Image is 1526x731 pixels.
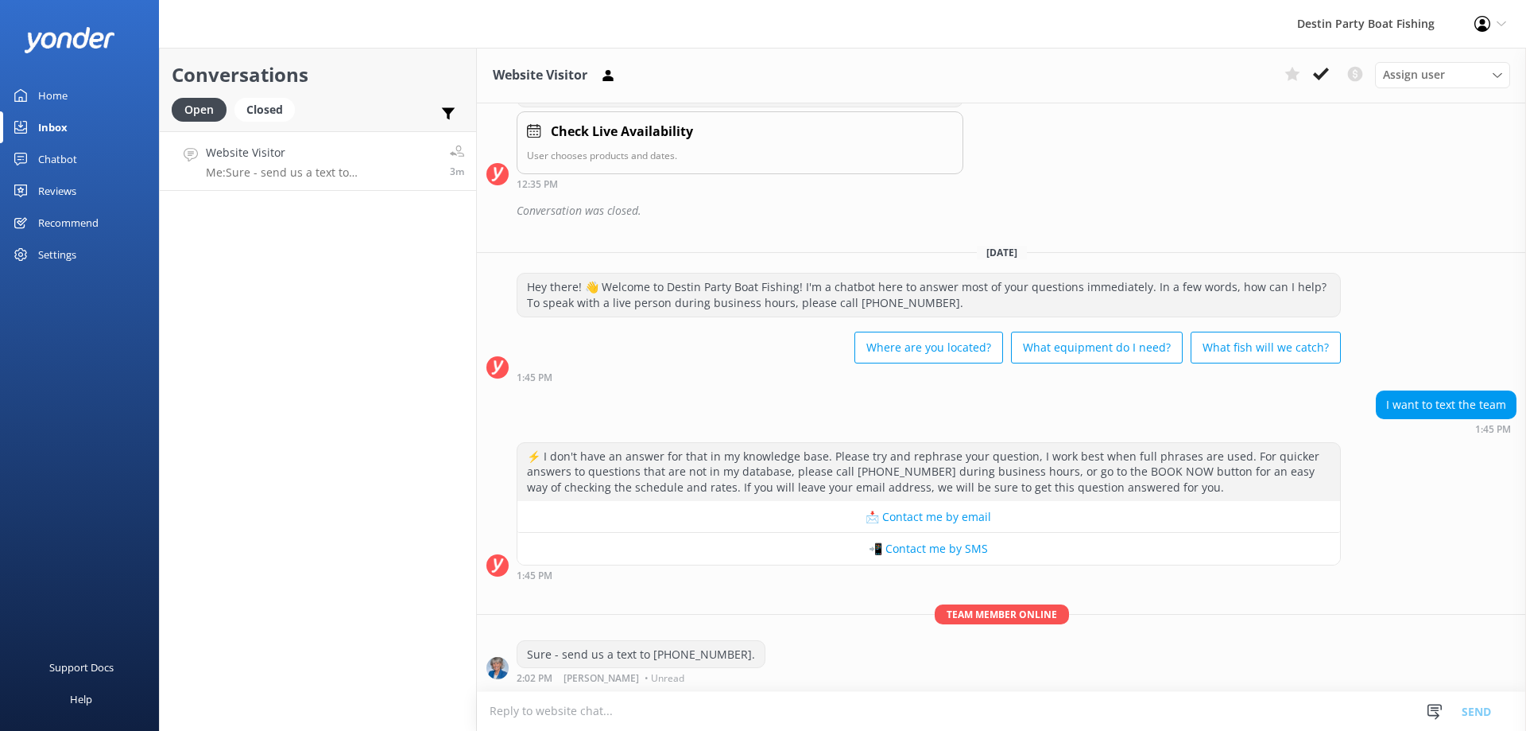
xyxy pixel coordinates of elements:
[517,672,765,683] div: Oct 13 2025 02:02pm (UTC -05:00) America/Cancun
[486,197,1516,224] div: 2025-09-08T18:48:06.584
[160,131,476,191] a: Website VisitorMe:Sure - send us a text to [PHONE_NUMBER].3m
[493,65,587,86] h3: Website Visitor
[206,165,438,180] p: Me: Sure - send us a text to [PHONE_NUMBER].
[517,533,1340,565] button: 📲 Contact me by SMS
[517,641,765,668] div: Sure - send us a text to [PHONE_NUMBER].
[517,674,552,683] strong: 2:02 PM
[450,165,464,178] span: Oct 13 2025 02:02pm (UTC -05:00) America/Cancun
[977,246,1027,259] span: [DATE]
[234,98,295,122] div: Closed
[1191,332,1341,364] button: What fish will we catch?
[1375,62,1510,87] div: Assign User
[172,60,464,90] h2: Conversations
[24,27,115,53] img: yonder-white-logo.png
[551,122,693,142] h4: Check Live Availability
[517,570,1341,581] div: Oct 13 2025 01:45pm (UTC -05:00) America/Cancun
[564,674,639,683] span: [PERSON_NAME]
[38,143,77,175] div: Chatbot
[517,274,1340,316] div: Hey there! 👋 Welcome to Destin Party Boat Fishing! I'm a chatbot here to answer most of your ques...
[517,178,963,189] div: Sep 08 2025 12:35pm (UTC -05:00) America/Cancun
[38,175,76,207] div: Reviews
[172,100,234,118] a: Open
[1377,391,1516,418] div: I want to text the team
[935,605,1069,624] span: Team member online
[38,239,76,270] div: Settings
[645,674,684,683] span: • Unread
[1011,332,1183,364] button: What equipment do I need?
[49,651,114,683] div: Support Docs
[38,111,68,143] div: Inbox
[527,148,953,163] p: User chooses products and dates.
[517,501,1340,533] button: 📩 Contact me by email
[1383,66,1445,84] span: Assign user
[1475,425,1511,434] strong: 1:45 PM
[1376,423,1516,434] div: Oct 13 2025 01:45pm (UTC -05:00) America/Cancun
[70,683,92,715] div: Help
[38,207,99,239] div: Recommend
[234,100,303,118] a: Closed
[206,144,438,161] h4: Website Visitor
[38,80,68,111] div: Home
[517,443,1340,501] div: ⚡ I don't have an answer for that in my knowledge base. Please try and rephrase your question, I ...
[172,98,227,122] div: Open
[517,371,1341,383] div: Oct 13 2025 01:45pm (UTC -05:00) America/Cancun
[517,571,552,581] strong: 1:45 PM
[517,197,1516,224] div: Conversation was closed.
[517,373,552,383] strong: 1:45 PM
[854,332,1003,364] button: Where are you located?
[517,180,558,189] strong: 12:35 PM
